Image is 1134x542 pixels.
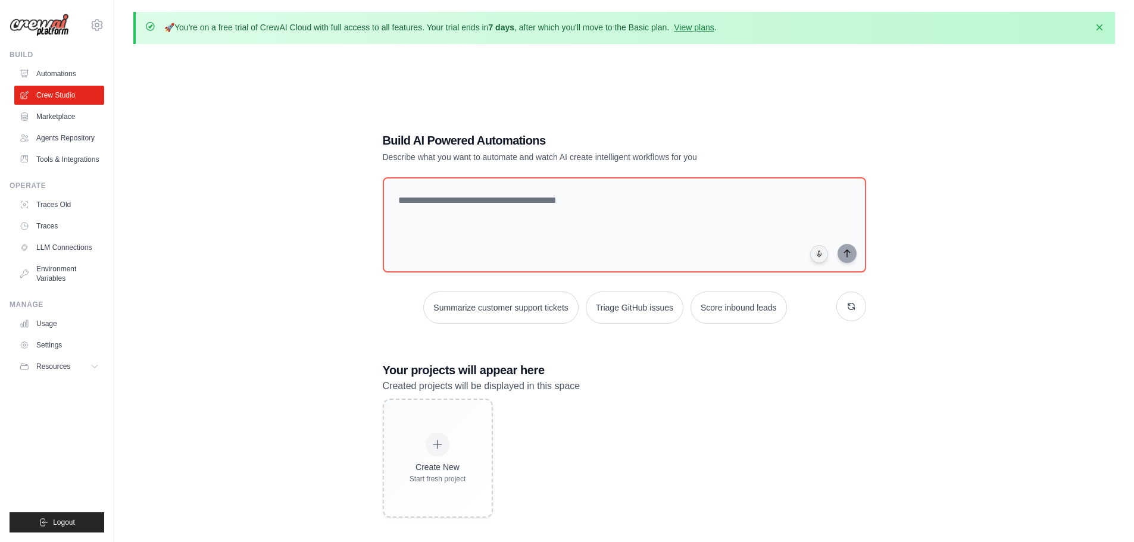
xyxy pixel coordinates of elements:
[383,362,866,378] h3: Your projects will appear here
[164,23,174,32] strong: 🚀
[836,292,866,321] button: Get new suggestions
[691,292,787,324] button: Score inbound leads
[14,195,104,214] a: Traces Old
[674,23,714,32] a: View plans
[14,357,104,376] button: Resources
[383,132,783,149] h1: Build AI Powered Automations
[14,238,104,257] a: LLM Connections
[164,21,717,33] p: You're on a free trial of CrewAI Cloud with full access to all features. Your trial ends in , aft...
[383,151,783,163] p: Describe what you want to automate and watch AI create intelligent workflows for you
[410,474,466,484] div: Start fresh project
[14,107,104,126] a: Marketplace
[14,314,104,333] a: Usage
[36,362,70,371] span: Resources
[14,129,104,148] a: Agents Repository
[14,150,104,169] a: Tools & Integrations
[10,512,104,532] button: Logout
[423,292,578,324] button: Summarize customer support tickets
[10,14,69,37] img: Logo
[53,518,75,527] span: Logout
[14,336,104,355] a: Settings
[10,181,104,190] div: Operate
[14,86,104,105] a: Crew Studio
[586,292,683,324] button: Triage GitHub issues
[488,23,514,32] strong: 7 days
[410,461,466,473] div: Create New
[14,259,104,288] a: Environment Variables
[383,378,866,394] p: Created projects will be displayed in this space
[10,300,104,309] div: Manage
[14,64,104,83] a: Automations
[810,245,828,263] button: Click to speak your automation idea
[10,50,104,59] div: Build
[14,217,104,236] a: Traces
